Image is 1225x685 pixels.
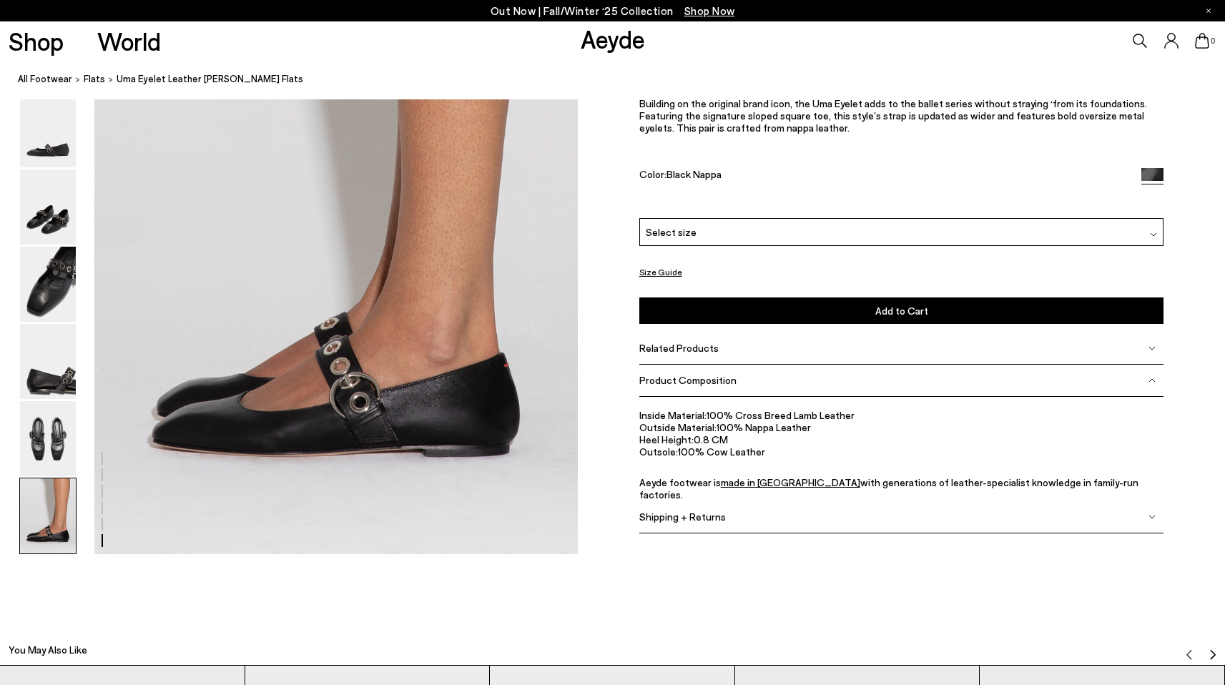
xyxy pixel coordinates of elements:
[639,434,694,446] span: Heel Height:
[639,342,719,355] span: Related Products
[639,263,682,281] button: Size Guide
[97,29,161,54] a: World
[666,168,722,180] span: Black Nappa
[117,72,303,87] span: Uma Eyelet Leather [PERSON_NAME] Flats
[1195,33,1209,49] a: 0
[639,446,1164,458] li: 100% Cow Leather
[1207,639,1219,660] button: Next slide
[639,297,1164,324] button: Add to Cart
[875,305,928,317] span: Add to Cart
[581,24,645,54] a: Aeyde
[639,422,717,434] span: Outside Material:
[20,478,76,553] img: Uma Eyelet Leather Mary-Janes Flats - Image 6
[20,247,76,322] img: Uma Eyelet Leather Mary-Janes Flats - Image 3
[20,92,76,167] img: Uma Eyelet Leather Mary-Janes Flats - Image 1
[639,168,1125,184] div: Color:
[684,4,735,17] span: Navigate to /collections/new-in
[1184,649,1195,661] img: svg%3E
[639,98,1164,134] p: Building on the original brand icon, the Uma Eyelet adds to the ballet series without straying ‘f...
[1148,377,1156,384] img: svg%3E
[84,73,105,84] span: flats
[491,2,735,20] p: Out Now | Fall/Winter ‘25 Collection
[1148,513,1156,521] img: svg%3E
[639,434,1164,446] li: 0.8 CM
[20,401,76,476] img: Uma Eyelet Leather Mary-Janes Flats - Image 5
[639,375,737,387] span: Product Composition
[18,60,1225,99] nav: breadcrumb
[646,225,697,240] span: Select size
[20,169,76,245] img: Uma Eyelet Leather Mary-Janes Flats - Image 2
[1148,345,1156,352] img: svg%3E
[639,511,726,523] span: Shipping + Returns
[639,476,1164,501] p: Aeyde footwear is with generations of leather-specialist knowledge in family-run factories.
[1207,649,1219,661] img: svg%3E
[1209,37,1216,45] span: 0
[1184,639,1195,660] button: Previous slide
[639,410,707,422] span: Inside Material:
[639,410,1164,422] li: 100% Cross Breed Lamb Leather
[20,324,76,399] img: Uma Eyelet Leather Mary-Janes Flats - Image 4
[9,29,64,54] a: Shop
[639,422,1164,434] li: 100% Nappa Leather
[84,72,105,87] a: flats
[721,476,860,488] a: made in [GEOGRAPHIC_DATA]
[639,446,678,458] span: Outsole:
[18,72,72,87] a: All Footwear
[1150,231,1157,238] img: svg%3E
[9,643,87,657] h2: You May Also Like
